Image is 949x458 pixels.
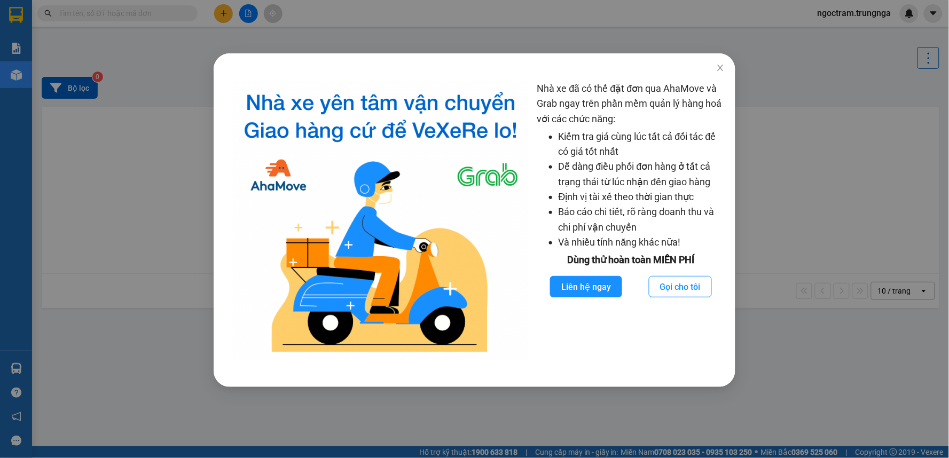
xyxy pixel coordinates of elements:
img: logo [233,81,529,360]
li: Dễ dàng điều phối đơn hàng ở tất cả trạng thái từ lúc nhận đến giao hàng [559,159,725,189]
div: Dùng thử hoàn toàn MIỄN PHÍ [537,252,725,267]
span: close [716,64,725,72]
div: Nhà xe đã có thể đặt đơn qua AhaMove và Grab ngay trên phần mềm quản lý hàng hoá với các chức năng: [537,81,725,360]
span: Gọi cho tôi [660,280,701,294]
button: Liên hệ ngay [550,276,622,297]
li: Kiểm tra giá cùng lúc tất cả đối tác để có giá tốt nhất [559,129,725,160]
button: Close [705,53,735,83]
li: Báo cáo chi tiết, rõ ràng doanh thu và chi phí vận chuyển [559,204,725,235]
button: Gọi cho tôi [649,276,712,297]
li: Định vị tài xế theo thời gian thực [559,189,725,204]
span: Liên hệ ngay [561,280,611,294]
li: Và nhiều tính năng khác nữa! [559,235,725,250]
